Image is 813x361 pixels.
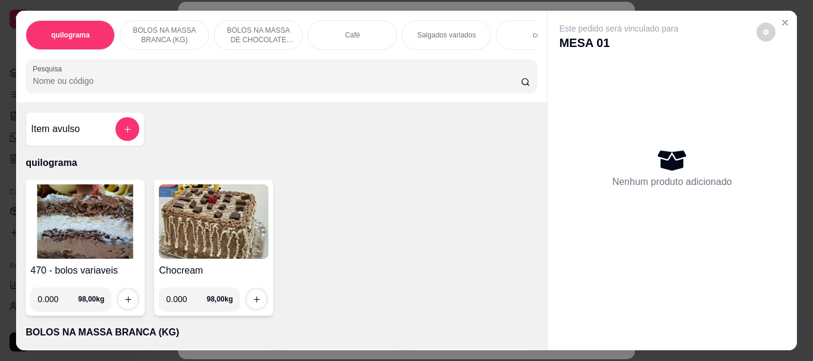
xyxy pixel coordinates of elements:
[115,117,139,141] button: add-separate-item
[247,290,266,309] button: increase-product-quantity
[31,122,80,136] h4: Item avulso
[30,263,140,278] h4: 470 - bolos variaveis
[159,184,268,259] img: product-image
[559,23,678,34] p: Este pedido será vinculado para
[26,156,537,170] p: quilograma
[26,325,537,340] p: BOLOS NA MASSA BRANCA (KG)
[130,26,199,45] p: BOLOS NA MASSA BRANCA (KG)
[159,263,268,278] h4: Chocream
[533,30,548,40] p: copo
[33,64,66,74] label: Pesquisa
[166,287,207,311] input: 0.00
[51,30,90,40] p: quilograma
[30,184,140,259] img: product-image
[37,287,78,311] input: 0.00
[224,26,293,45] p: BOLOS NA MASSA DE CHOCOLATE preço por (KG)
[776,13,795,32] button: Close
[756,23,776,42] button: decrease-product-quantity
[559,34,678,51] p: MESA 01
[118,290,137,309] button: increase-product-quantity
[33,75,521,87] input: Pesquisa
[417,30,476,40] p: Salgados variados
[345,30,360,40] p: Café
[612,175,732,189] p: Nenhum produto adicionado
